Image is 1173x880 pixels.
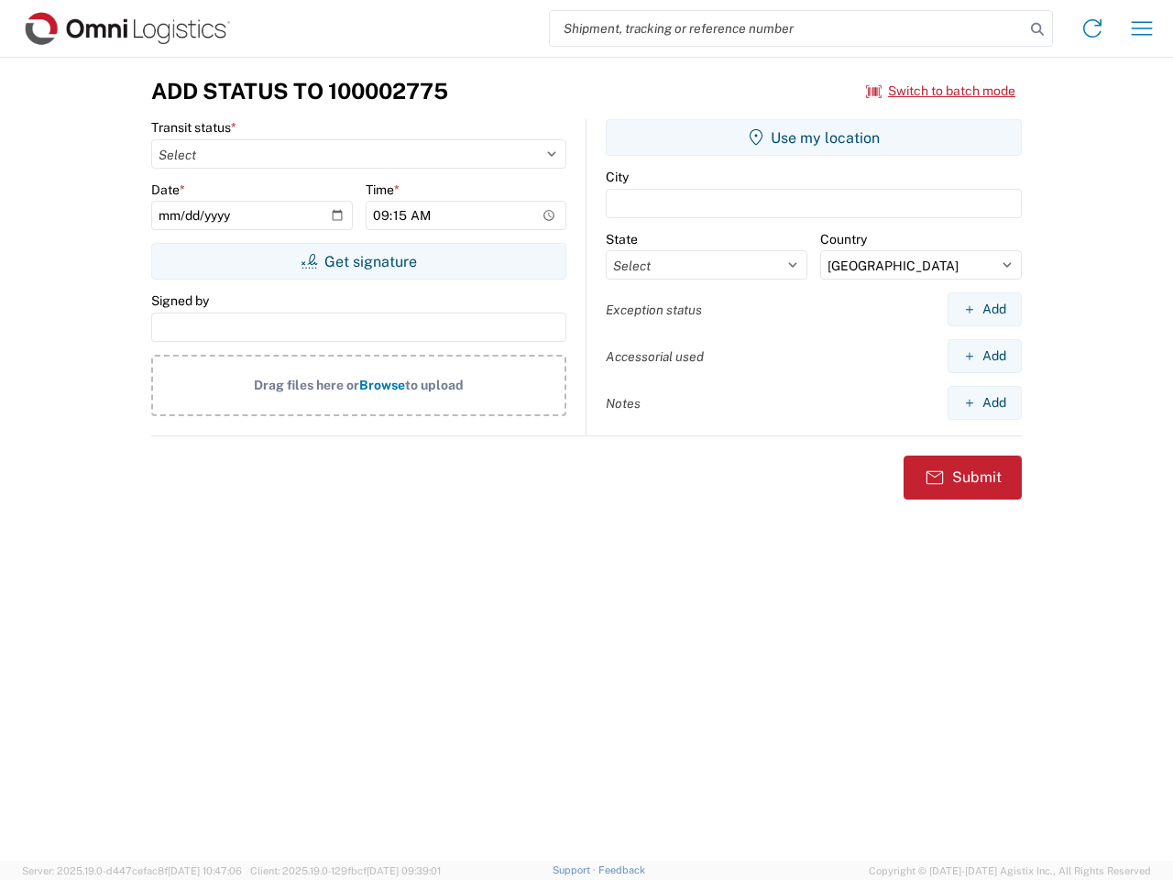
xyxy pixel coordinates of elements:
[151,243,566,280] button: Get signature
[904,456,1022,500] button: Submit
[151,78,448,104] h3: Add Status to 100002775
[367,865,441,876] span: [DATE] 09:39:01
[948,292,1022,326] button: Add
[151,292,209,309] label: Signed by
[151,119,236,136] label: Transit status
[366,181,400,198] label: Time
[598,864,645,875] a: Feedback
[553,864,598,875] a: Support
[168,865,242,876] span: [DATE] 10:47:06
[550,11,1025,46] input: Shipment, tracking or reference number
[22,865,242,876] span: Server: 2025.19.0-d447cefac8f
[820,231,867,247] label: Country
[254,378,359,392] span: Drag files here or
[948,339,1022,373] button: Add
[359,378,405,392] span: Browse
[151,181,185,198] label: Date
[606,119,1022,156] button: Use my location
[606,169,629,185] label: City
[606,302,702,318] label: Exception status
[250,865,441,876] span: Client: 2025.19.0-129fbcf
[948,386,1022,420] button: Add
[606,348,704,365] label: Accessorial used
[869,863,1151,879] span: Copyright © [DATE]-[DATE] Agistix Inc., All Rights Reserved
[606,231,638,247] label: State
[405,378,464,392] span: to upload
[866,76,1015,106] button: Switch to batch mode
[606,395,641,412] label: Notes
